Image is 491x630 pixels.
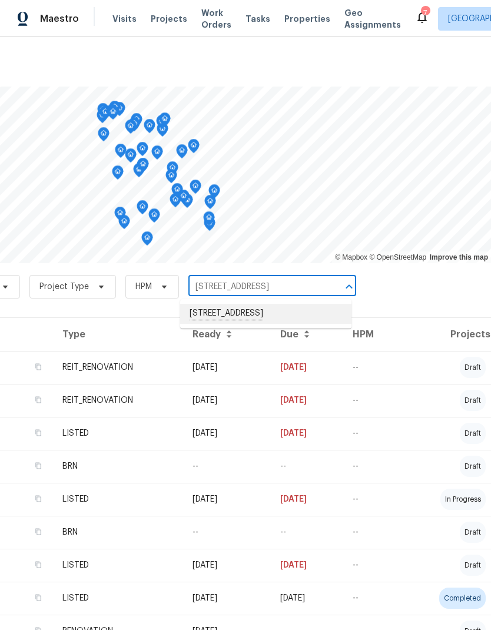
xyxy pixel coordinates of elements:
[53,384,183,417] td: REIT_RENOVATION
[183,417,271,450] td: [DATE]
[183,318,271,351] th: Ready
[171,183,183,201] div: Map marker
[135,281,152,293] span: HPM
[369,253,426,261] a: OpenStreetMap
[343,417,402,450] td: --
[343,384,402,417] td: --
[421,7,429,19] div: 7
[460,357,486,378] div: draft
[33,394,44,405] button: Copy Address
[33,592,44,603] button: Copy Address
[460,555,486,576] div: draft
[40,13,79,25] span: Maestro
[53,516,183,549] td: BRN
[188,139,200,157] div: Map marker
[183,351,271,384] td: [DATE]
[343,351,402,384] td: --
[245,15,270,23] span: Tasks
[33,460,44,471] button: Copy Address
[201,7,231,31] span: Work Orders
[167,161,178,180] div: Map marker
[97,103,109,121] div: Map marker
[137,158,149,176] div: Map marker
[39,281,89,293] span: Project Type
[430,253,488,261] a: Improve this map
[114,207,126,225] div: Map marker
[343,450,402,483] td: --
[341,278,357,295] button: Close
[440,489,486,510] div: in progress
[183,450,271,483] td: --
[271,549,344,582] td: [DATE]
[183,582,271,615] td: [DATE]
[183,516,271,549] td: --
[106,104,118,122] div: Map marker
[148,208,160,227] div: Map marker
[141,231,153,250] div: Map marker
[131,113,142,131] div: Map marker
[112,165,124,184] div: Map marker
[460,522,486,543] div: draft
[151,13,187,25] span: Projects
[183,384,271,417] td: [DATE]
[33,559,44,570] button: Copy Address
[343,483,402,516] td: --
[115,144,127,162] div: Map marker
[271,582,344,615] td: [DATE]
[204,195,216,213] div: Map marker
[284,13,330,25] span: Properties
[190,180,201,198] div: Map marker
[188,278,323,296] input: Search projects
[125,148,137,167] div: Map marker
[118,215,130,233] div: Map marker
[460,456,486,477] div: draft
[335,253,367,261] a: Mapbox
[156,115,168,133] div: Map marker
[53,351,183,384] td: REIT_RENOVATION
[33,493,44,504] button: Copy Address
[170,193,181,211] div: Map marker
[33,362,44,372] button: Copy Address
[460,423,486,444] div: draft
[344,7,401,31] span: Geo Assignments
[137,142,148,160] div: Map marker
[137,200,148,218] div: Map marker
[208,184,220,203] div: Map marker
[343,516,402,549] td: --
[343,582,402,615] td: --
[53,549,183,582] td: LISTED
[271,417,344,450] td: [DATE]
[144,119,155,137] div: Map marker
[33,526,44,537] button: Copy Address
[165,169,177,187] div: Map marker
[112,13,137,25] span: Visits
[343,318,402,351] th: HPM
[107,105,119,124] div: Map marker
[178,190,190,208] div: Map marker
[176,144,188,163] div: Map marker
[125,120,137,138] div: Map marker
[53,483,183,516] td: LISTED
[460,390,486,411] div: draft
[203,211,215,230] div: Map marker
[271,483,344,516] td: [DATE]
[439,588,486,609] div: completed
[33,427,44,438] button: Copy Address
[97,109,108,127] div: Map marker
[99,105,111,124] div: Map marker
[53,582,183,615] td: LISTED
[271,384,344,417] td: [DATE]
[271,351,344,384] td: [DATE]
[343,549,402,582] td: --
[133,163,145,181] div: Map marker
[53,417,183,450] td: LISTED
[53,450,183,483] td: BRN
[271,516,344,549] td: --
[183,483,271,516] td: [DATE]
[183,549,271,582] td: [DATE]
[159,112,171,131] div: Map marker
[128,117,140,135] div: Map marker
[271,318,344,351] th: Due
[98,127,110,145] div: Map marker
[109,101,121,119] div: Map marker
